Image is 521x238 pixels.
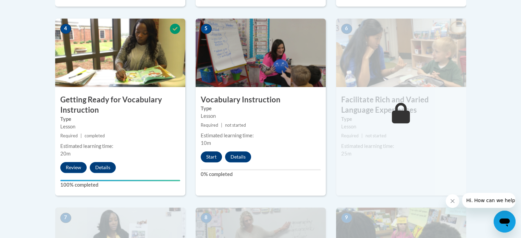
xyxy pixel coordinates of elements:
span: 9 [341,213,352,223]
span: 20m [60,151,71,156]
span: 7 [60,213,71,223]
div: Lesson [341,123,461,130]
span: Required [60,133,78,138]
div: Estimated learning time: [341,142,461,150]
label: Type [201,105,321,112]
iframe: Button to launch messaging window [494,211,516,233]
iframe: Message from company [462,193,516,208]
span: 10m [201,140,211,146]
img: Course Image [55,18,185,87]
h3: Getting Ready for Vocabulary Instruction [55,95,185,116]
div: Your progress [60,180,180,181]
label: Type [60,115,180,123]
div: Lesson [60,123,180,130]
img: Course Image [196,18,326,87]
label: 0% completed [201,171,321,178]
label: 100% completed [60,181,180,189]
iframe: Close message [446,194,459,208]
button: Start [201,151,222,162]
button: Review [60,162,87,173]
span: Hi. How can we help? [4,5,55,10]
span: 8 [201,213,212,223]
span: Required [201,123,218,128]
span: 4 [60,24,71,34]
h3: Facilitate Rich and Varied Language Experiences [336,95,466,116]
span: | [361,133,363,138]
img: Course Image [336,18,466,87]
span: | [80,133,82,138]
span: completed [85,133,105,138]
span: | [221,123,222,128]
button: Details [90,162,116,173]
span: 5 [201,24,212,34]
div: Estimated learning time: [201,132,321,139]
div: Estimated learning time: [60,142,180,150]
div: Lesson [201,112,321,120]
span: Required [341,133,359,138]
span: not started [365,133,386,138]
span: 6 [341,24,352,34]
span: 25m [341,151,351,156]
span: not started [225,123,246,128]
label: Type [341,115,461,123]
button: Details [225,151,251,162]
h3: Vocabulary Instruction [196,95,326,105]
